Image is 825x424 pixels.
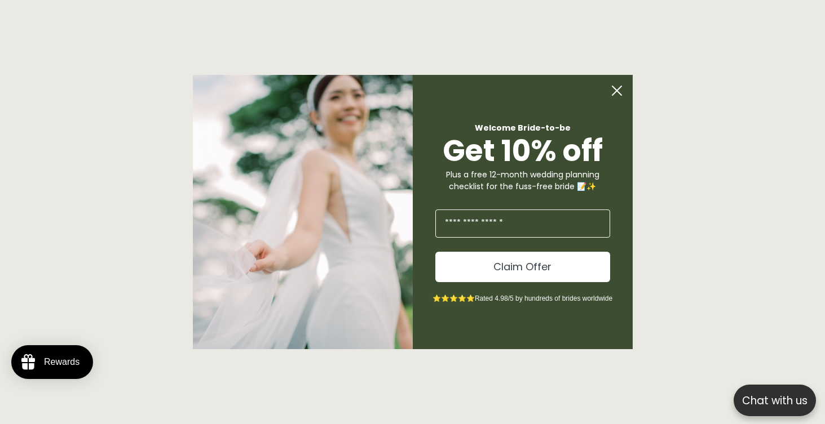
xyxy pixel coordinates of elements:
[193,75,413,350] img: Bone and Grey
[606,79,628,102] button: Close dialog
[446,169,599,192] span: Plus a free 12-month wedding planning checklist for the fuss-free bride 📝✨
[435,252,610,282] button: Claim Offer
[734,392,816,409] p: Chat with us
[435,209,610,238] input: Enter Your Email
[475,122,571,133] span: Welcome Bride-to-be
[475,294,612,302] span: Rated 4.98/5 by hundreds of brides worldwide
[734,385,816,416] button: Open chatbox
[433,294,475,302] span: ⭐⭐⭐⭐⭐
[44,357,80,367] div: Rewards
[443,130,603,171] span: Get 10% off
